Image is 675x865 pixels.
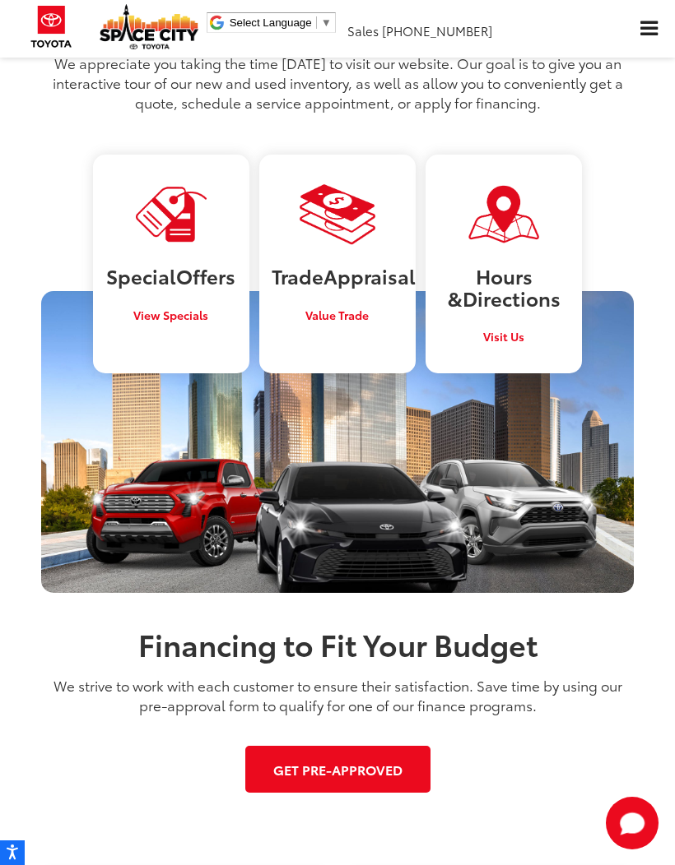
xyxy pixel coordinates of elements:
h3: Special Offers [105,265,237,286]
img: Space City Toyota [100,4,198,49]
img: Visit Our Dealership [133,183,209,245]
img: Visit Our Dealership [300,183,375,245]
h2: Financing to Fit Your Budget [41,627,634,660]
div: Space City Toyota [41,291,634,593]
span: Visit Us [483,328,524,345]
span: Value Trade [305,307,369,323]
p: We appreciate you taking the time [DATE] to visit our website. Our goal is to give you an interac... [41,53,634,112]
a: SpecialOffers View Specials [93,155,249,373]
a: Select Language​ [230,16,332,29]
img: Visit Our Dealership [466,183,542,245]
span: Select Language [230,16,312,29]
span: Sales [347,21,379,39]
a: Get Pre-Approved [245,746,431,793]
span: ▼ [321,16,332,29]
span: ​ [316,16,317,29]
svg: Start Chat [606,797,659,849]
button: Toggle Chat Window [606,797,659,849]
span: View Specials [133,307,208,323]
span: [PHONE_NUMBER] [382,21,492,39]
a: TradeAppraisal Value Trade [259,155,416,373]
a: Hours &Directions Visit Us [426,155,582,373]
p: We strive to work with each customer to ensure their satisfaction. Save time by using our pre-app... [41,675,634,715]
h3: Trade Appraisal [272,265,403,286]
h3: Hours & Directions [438,265,570,308]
